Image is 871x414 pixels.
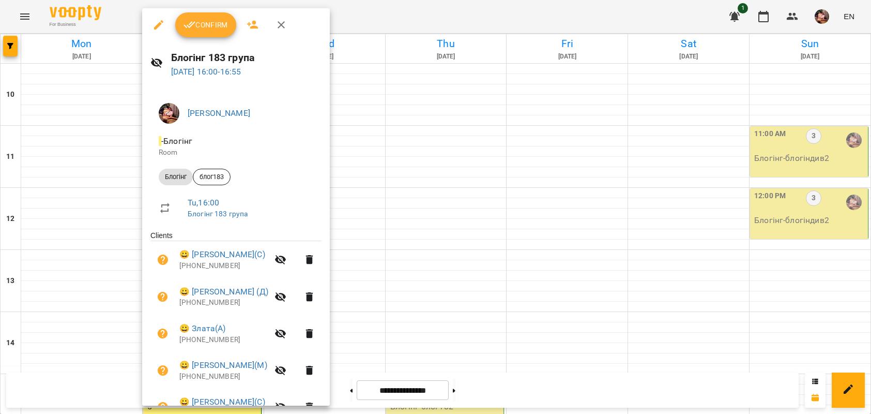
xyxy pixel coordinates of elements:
[179,322,226,335] a: 😀 Злата(А)
[150,358,175,383] button: Unpaid. Bill the attendance?
[179,359,267,372] a: 😀 [PERSON_NAME](М)
[150,321,175,346] button: Unpaid. Bill the attendance?
[159,136,194,146] span: - Блогінг
[179,261,268,271] p: [PHONE_NUMBER]
[171,67,241,77] a: [DATE] 16:00-16:55
[179,396,265,408] a: 😀 [PERSON_NAME](С)
[179,298,268,308] p: [PHONE_NUMBER]
[175,12,236,37] button: Confirm
[159,147,313,158] p: Room
[179,335,268,345] p: [PHONE_NUMBER]
[193,169,231,185] div: блог183
[188,198,219,208] a: Tu , 16:00
[184,19,228,31] span: Confirm
[179,248,265,261] a: 😀 [PERSON_NAME](С)
[179,286,268,298] a: 😀 [PERSON_NAME] (Д)
[159,103,179,124] img: 2a048b25d2e557de8b1a299ceab23d88.jpg
[159,172,193,182] span: Блогінг
[193,172,230,182] span: блог183
[188,108,250,118] a: [PERSON_NAME]
[171,50,322,66] h6: Блогінг 183 група
[179,372,268,382] p: [PHONE_NUMBER]
[150,247,175,272] button: Unpaid. Bill the attendance?
[188,210,248,218] a: Блогінг 183 група
[150,285,175,309] button: Unpaid. Bill the attendance?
